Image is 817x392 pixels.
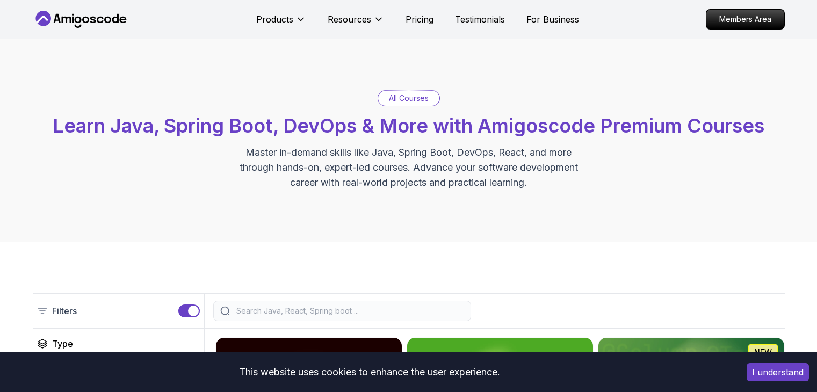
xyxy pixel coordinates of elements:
[53,114,764,137] span: Learn Java, Spring Boot, DevOps & More with Amigoscode Premium Courses
[706,10,784,29] p: Members Area
[8,360,731,384] div: This website uses cookies to enhance the user experience.
[256,13,293,26] p: Products
[52,337,73,350] h2: Type
[52,304,77,317] p: Filters
[706,9,785,30] a: Members Area
[747,363,809,381] button: Accept cookies
[228,145,589,190] p: Master in-demand skills like Java, Spring Boot, DevOps, React, and more through hands-on, expert-...
[234,306,464,316] input: Search Java, React, Spring boot ...
[455,13,505,26] a: Testimonials
[754,347,772,358] p: NEW
[328,13,384,34] button: Resources
[406,13,433,26] a: Pricing
[256,13,306,34] button: Products
[526,13,579,26] a: For Business
[389,93,429,104] p: All Courses
[328,13,371,26] p: Resources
